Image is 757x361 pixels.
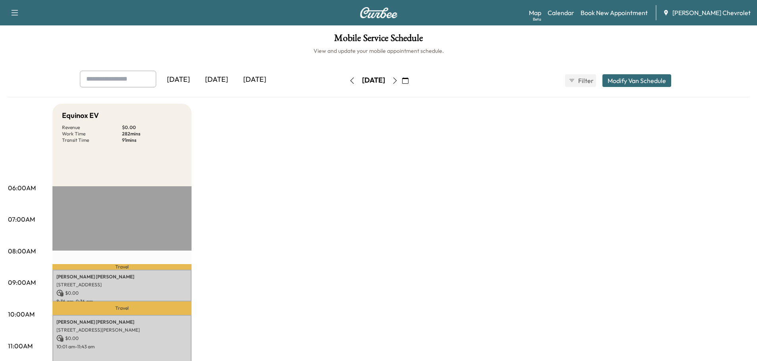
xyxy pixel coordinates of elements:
p: [PERSON_NAME] [PERSON_NAME] [56,319,188,325]
p: [PERSON_NAME] [PERSON_NAME] [56,274,188,280]
p: Revenue [62,124,122,131]
div: [DATE] [362,75,385,85]
p: 282 mins [122,131,182,137]
p: 10:01 am - 11:43 am [56,344,188,350]
p: $ 0.00 [122,124,182,131]
p: 08:00AM [8,246,36,256]
p: Transit Time [62,137,122,143]
span: Filter [578,76,592,85]
p: 8:36 am - 9:36 am [56,298,188,305]
p: 91 mins [122,137,182,143]
p: Travel [52,264,192,269]
button: Filter [565,74,596,87]
p: 11:00AM [8,341,33,351]
div: [DATE] [159,71,197,89]
div: [DATE] [197,71,236,89]
p: $ 0.00 [56,290,188,297]
h6: View and update your mobile appointment schedule. [8,47,749,55]
p: [STREET_ADDRESS] [56,282,188,288]
h5: Equinox EV [62,110,99,121]
p: $ 0.00 [56,335,188,342]
a: Book New Appointment [581,8,648,17]
p: Travel [52,301,192,315]
h1: Mobile Service Schedule [8,33,749,47]
p: 09:00AM [8,278,36,287]
a: Calendar [548,8,574,17]
p: Work Time [62,131,122,137]
span: [PERSON_NAME] Chevrolet [672,8,751,17]
a: MapBeta [529,8,541,17]
p: 07:00AM [8,214,35,224]
p: 06:00AM [8,183,36,193]
p: 10:00AM [8,309,35,319]
img: Curbee Logo [360,7,398,18]
button: Modify Van Schedule [602,74,671,87]
div: [DATE] [236,71,274,89]
p: [STREET_ADDRESS][PERSON_NAME] [56,327,188,333]
div: Beta [533,16,541,22]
